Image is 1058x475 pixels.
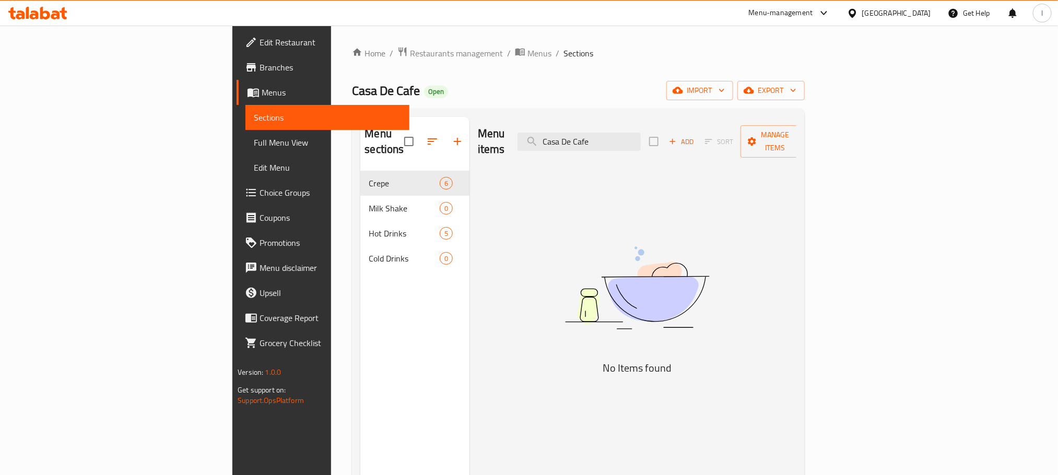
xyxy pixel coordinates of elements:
[237,330,409,355] a: Grocery Checklist
[369,252,439,265] span: Cold Drinks
[260,211,401,224] span: Coupons
[440,252,453,265] div: items
[260,61,401,74] span: Branches
[424,87,448,96] span: Open
[237,255,409,280] a: Menu disclaimer
[507,47,511,60] li: /
[746,84,796,97] span: export
[260,36,401,49] span: Edit Restaurant
[360,171,469,196] div: Crepe6
[424,86,448,98] div: Open
[360,196,469,221] div: Milk Shake0
[440,177,453,189] div: items
[237,55,409,80] a: Branches
[237,230,409,255] a: Promotions
[360,167,469,275] nav: Menu sections
[665,134,698,150] button: Add
[527,47,551,60] span: Menus
[260,287,401,299] span: Upsell
[254,161,401,174] span: Edit Menu
[254,111,401,124] span: Sections
[238,394,304,407] a: Support.OpsPlatform
[440,227,453,240] div: items
[440,179,452,188] span: 6
[260,262,401,274] span: Menu disclaimer
[698,134,740,150] span: Select section first
[410,47,503,60] span: Restaurants management
[260,312,401,324] span: Coverage Report
[507,219,768,357] img: dish.svg
[515,46,551,60] a: Menus
[260,186,401,199] span: Choice Groups
[237,30,409,55] a: Edit Restaurant
[369,227,439,240] span: Hot Drinks
[238,383,286,397] span: Get support on:
[260,337,401,349] span: Grocery Checklist
[440,229,452,239] span: 5
[563,47,593,60] span: Sections
[675,84,725,97] span: import
[237,205,409,230] a: Coupons
[665,134,698,150] span: Add item
[369,177,439,189] span: Crepe
[237,305,409,330] a: Coverage Report
[440,202,453,215] div: items
[265,365,281,379] span: 1.0.0
[360,221,469,246] div: Hot Drinks5
[245,130,409,155] a: Full Menu View
[360,246,469,271] div: Cold Drinks0
[352,46,804,60] nav: breadcrumb
[245,105,409,130] a: Sections
[445,129,470,154] button: Add section
[1041,7,1043,19] span: l
[667,136,696,148] span: Add
[440,254,452,264] span: 0
[518,133,641,151] input: search
[398,130,420,152] span: Select all sections
[749,7,813,19] div: Menu-management
[862,7,931,19] div: [GEOGRAPHIC_DATA]
[740,125,810,158] button: Manage items
[369,202,439,215] span: Milk Shake
[254,136,401,149] span: Full Menu View
[237,280,409,305] a: Upsell
[666,81,733,100] button: import
[478,126,505,157] h2: Menu items
[737,81,805,100] button: export
[749,128,802,155] span: Manage items
[238,365,263,379] span: Version:
[507,360,768,376] h5: No Items found
[262,86,401,99] span: Menus
[245,155,409,180] a: Edit Menu
[237,180,409,205] a: Choice Groups
[237,80,409,105] a: Menus
[556,47,559,60] li: /
[260,236,401,249] span: Promotions
[440,204,452,213] span: 0
[397,46,503,60] a: Restaurants management
[420,129,445,154] span: Sort sections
